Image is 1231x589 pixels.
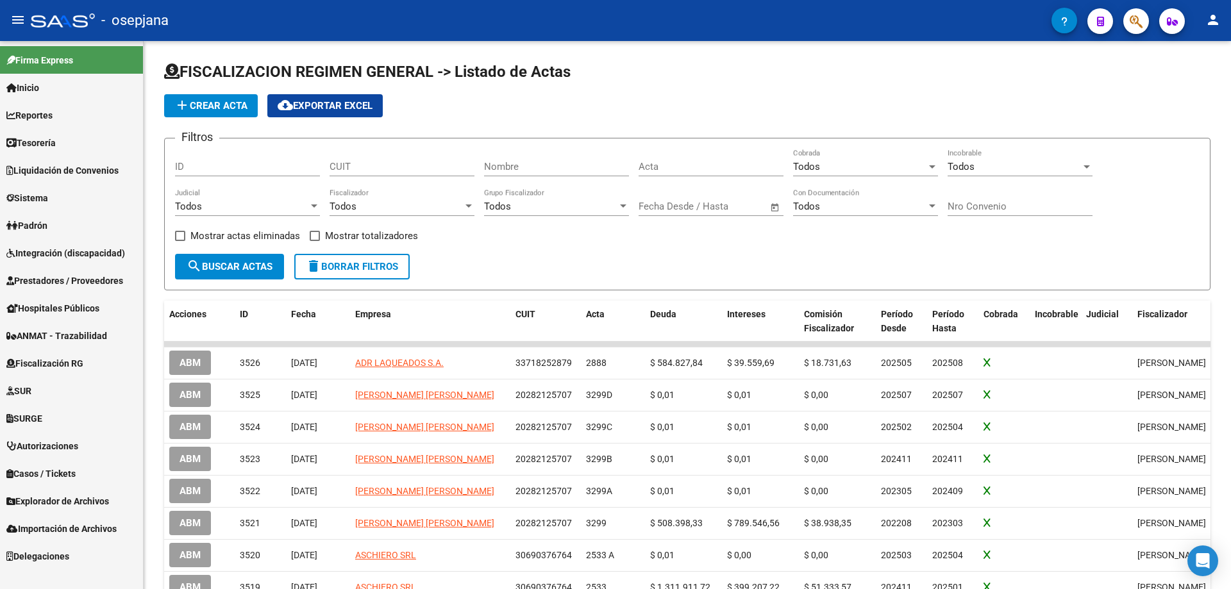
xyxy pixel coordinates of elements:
[350,301,510,343] datatable-header-cell: Empresa
[355,486,494,496] span: [PERSON_NAME] [PERSON_NAME]
[1205,12,1221,28] mat-icon: person
[355,390,494,400] span: [PERSON_NAME] [PERSON_NAME]
[355,309,391,319] span: Empresa
[727,486,751,496] span: $ 0,01
[355,358,444,368] span: ADR LAQUEADOS S.A.
[1137,422,1206,432] span: Bento Da Silva Tulio
[586,358,607,368] span: 2888
[727,454,751,464] span: $ 0,01
[1137,390,1206,400] span: Bento Da Silva Tulio
[948,161,975,172] span: Todos
[6,439,78,453] span: Autorizaciones
[355,422,494,432] span: [PERSON_NAME] [PERSON_NAME]
[306,261,398,272] span: Borrar Filtros
[6,301,99,315] span: Hospitales Públicos
[169,351,211,374] button: ABM
[1137,518,1206,528] span: Bento Da Silva Tulio
[180,454,201,465] span: ABM
[645,301,722,343] datatable-header-cell: Deuda
[932,550,963,560] span: 202504
[984,309,1018,319] span: Cobrada
[932,390,963,400] span: 202507
[876,301,927,343] datatable-header-cell: Período Desde
[180,422,201,433] span: ABM
[169,447,211,470] button: ABM
[932,486,963,496] span: 202409
[515,550,572,560] span: 30690376764
[650,550,674,560] span: $ 0,01
[169,383,211,406] button: ABM
[881,309,913,334] span: Período Desde
[932,358,963,368] span: 202508
[586,390,612,400] span: 3299D
[6,522,117,536] span: Importación de Archivos
[291,358,317,368] span: [DATE]
[804,454,828,464] span: $ 0,00
[586,518,607,528] span: 3299
[793,161,820,172] span: Todos
[586,309,605,319] span: Acta
[1081,301,1132,343] datatable-header-cell: Judicial
[6,53,73,67] span: Firma Express
[286,301,350,343] datatable-header-cell: Fecha
[650,518,703,528] span: $ 508.398,33
[240,358,260,368] span: 3526
[330,201,356,212] span: Todos
[169,479,211,502] button: ABM
[727,550,751,560] span: $ 0,00
[240,486,260,496] span: 3522
[6,191,48,205] span: Sistema
[240,518,260,528] span: 3521
[187,261,272,272] span: Buscar Actas
[722,301,799,343] datatable-header-cell: Intereses
[164,94,258,117] button: Crear Acta
[650,422,674,432] span: $ 0,01
[187,258,202,274] mat-icon: search
[278,100,373,112] span: Exportar EXCEL
[932,422,963,432] span: 202504
[727,422,751,432] span: $ 0,01
[325,228,418,244] span: Mostrar totalizadores
[6,549,69,563] span: Delegaciones
[180,486,201,497] span: ABM
[793,201,820,212] span: Todos
[1132,301,1228,343] datatable-header-cell: Fiscalizador
[6,136,56,150] span: Tesorería
[515,422,572,432] span: 20282125707
[278,97,293,113] mat-icon: cloud_download
[586,454,612,464] span: 3299B
[6,467,76,481] span: Casos / Tickets
[804,309,854,334] span: Comisión Fiscalizador
[240,309,248,319] span: ID
[881,422,912,432] span: 202502
[6,384,31,398] span: SUR
[169,543,211,567] button: ABM
[190,228,300,244] span: Mostrar actas eliminadas
[1137,454,1206,464] span: Bento Da Silva Tulio
[240,422,260,432] span: 3524
[978,301,1030,343] datatable-header-cell: Cobrada
[804,390,828,400] span: $ 0,00
[180,550,201,561] span: ABM
[881,486,912,496] span: 202305
[355,454,494,464] span: [PERSON_NAME] [PERSON_NAME]
[174,97,190,113] mat-icon: add
[702,201,764,212] input: Fecha fin
[291,454,317,464] span: [DATE]
[294,254,410,279] button: Borrar Filtros
[650,390,674,400] span: $ 0,01
[1137,486,1206,496] span: Bento Da Silva Tulio
[1137,358,1206,368] span: Gonzalez Lautaro
[515,518,572,528] span: 20282125707
[881,390,912,400] span: 202507
[175,128,219,146] h3: Filtros
[515,390,572,400] span: 20282125707
[1187,545,1218,576] div: Open Intercom Messenger
[10,12,26,28] mat-icon: menu
[1035,309,1078,319] span: Incobrable
[1137,550,1206,560] span: Gonzalez Lautaro
[6,494,109,508] span: Explorador de Archivos
[586,422,612,432] span: 3299C
[768,200,783,215] button: Open calendar
[6,163,119,178] span: Liquidación de Convenios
